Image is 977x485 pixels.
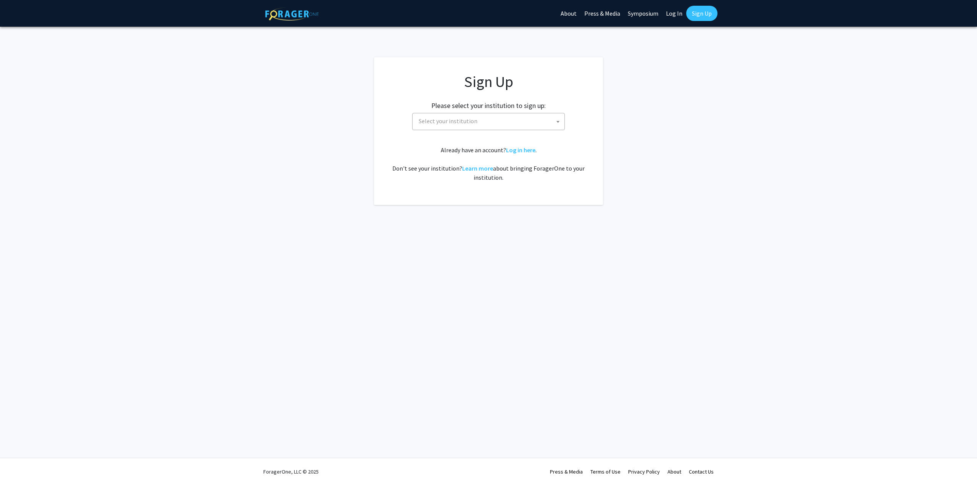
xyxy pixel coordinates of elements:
[667,468,681,475] a: About
[462,164,493,172] a: Learn more about bringing ForagerOne to your institution
[506,146,535,154] a: Log in here
[416,113,564,129] span: Select your institution
[412,113,565,130] span: Select your institution
[265,7,319,21] img: ForagerOne Logo
[686,6,717,21] a: Sign Up
[590,468,621,475] a: Terms of Use
[419,117,477,125] span: Select your institution
[389,73,588,91] h1: Sign Up
[550,468,583,475] a: Press & Media
[389,145,588,182] div: Already have an account? . Don't see your institution? about bringing ForagerOne to your institut...
[263,458,319,485] div: ForagerOne, LLC © 2025
[689,468,714,475] a: Contact Us
[431,102,546,110] h2: Please select your institution to sign up:
[628,468,660,475] a: Privacy Policy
